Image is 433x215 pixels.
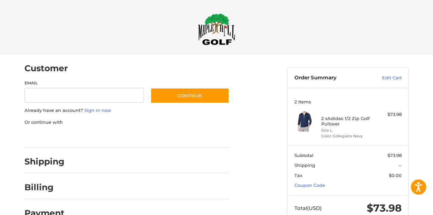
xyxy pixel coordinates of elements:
span: $73.98 [367,202,402,214]
a: Sign in now [84,107,111,113]
iframe: PayPal-paylater [80,132,131,141]
span: Shipping [294,162,315,168]
p: Already have an account? [24,107,229,114]
iframe: Google Customer Reviews [377,197,433,215]
button: Continue [150,88,229,103]
li: Size L [321,128,373,133]
span: Subtotal [294,153,313,158]
span: -- [398,162,402,168]
div: $73.98 [375,111,402,118]
img: Maple Hill Golf [198,13,235,45]
label: Email [24,80,144,86]
span: Total (USD) [294,205,322,211]
a: Coupon Code [294,182,325,188]
h4: 2 x Adidas 1/2 Zip Golf Pullover [321,116,373,127]
span: $73.98 [387,153,402,158]
h2: Customer [24,63,68,74]
span: $0.00 [389,173,402,178]
p: Or continue with [24,119,229,126]
iframe: PayPal-venmo [138,132,188,141]
h2: Shipping [24,156,65,167]
h3: 2 Items [294,99,402,104]
h2: Billing [24,182,64,193]
li: Color Collegiate Navy [321,133,373,139]
a: Edit Cart [367,75,402,81]
h3: Order Summary [294,75,367,81]
iframe: PayPal-paypal [22,132,73,141]
span: Tax [294,173,302,178]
